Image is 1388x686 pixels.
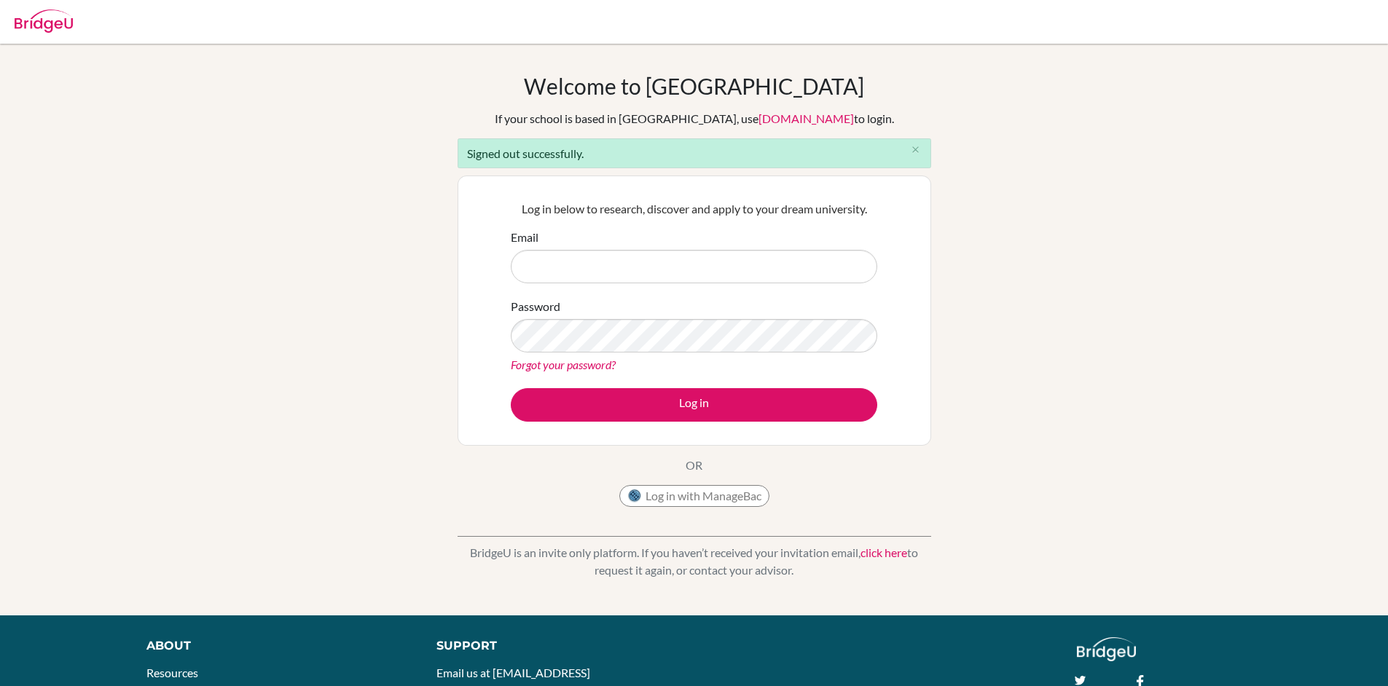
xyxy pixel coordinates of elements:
div: Signed out successfully. [458,138,931,168]
div: About [146,637,404,655]
label: Password [511,298,560,315]
button: Log in with ManageBac [619,485,769,507]
a: click here [860,545,907,559]
h1: Welcome to [GEOGRAPHIC_DATA] [524,73,864,99]
button: Log in [511,388,877,422]
div: If your school is based in [GEOGRAPHIC_DATA], use to login. [495,110,894,127]
p: BridgeU is an invite only platform. If you haven’t received your invitation email, to request it ... [458,544,931,579]
i: close [910,144,921,155]
img: logo_white@2x-f4f0deed5e89b7ecb1c2cc34c3e3d731f90f0f143d5ea2071677605dd97b5244.png [1077,637,1136,661]
img: Bridge-U [15,9,73,33]
p: Log in below to research, discover and apply to your dream university. [511,200,877,218]
label: Email [511,229,538,246]
a: Forgot your password? [511,358,616,371]
div: Support [436,637,677,655]
a: Resources [146,666,198,679]
button: Close [901,139,930,161]
p: OR [686,457,702,474]
a: [DOMAIN_NAME] [758,111,854,125]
